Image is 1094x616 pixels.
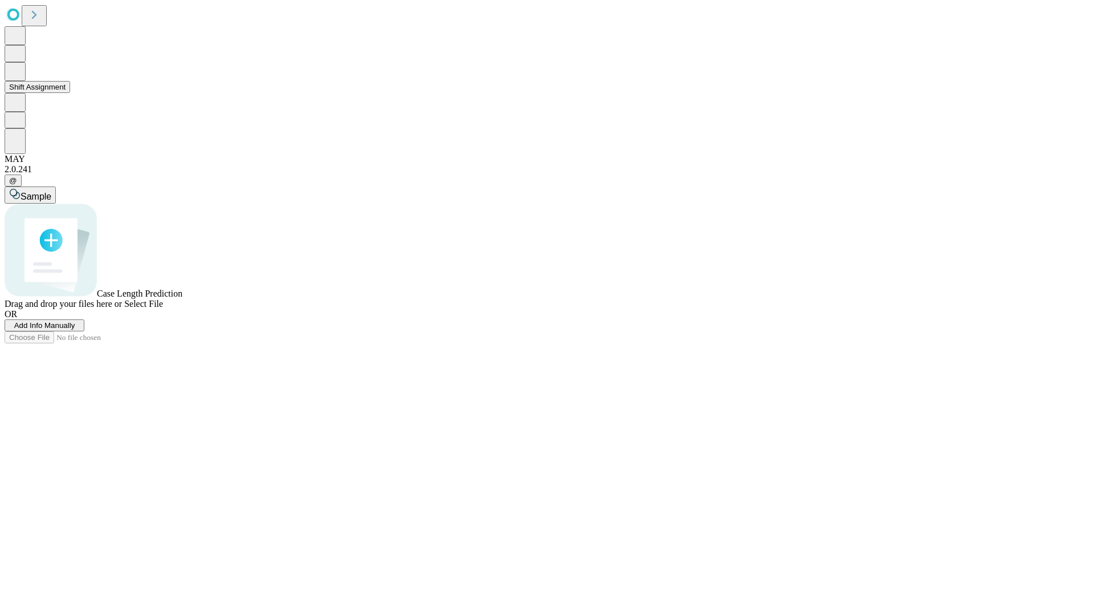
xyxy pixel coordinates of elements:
[14,321,75,330] span: Add Info Manually
[5,187,56,204] button: Sample
[124,299,163,309] span: Select File
[97,289,182,298] span: Case Length Prediction
[5,154,1089,164] div: MAY
[5,164,1089,175] div: 2.0.241
[5,309,17,319] span: OR
[21,192,51,201] span: Sample
[5,81,70,93] button: Shift Assignment
[9,176,17,185] span: @
[5,319,84,331] button: Add Info Manually
[5,175,22,187] button: @
[5,299,122,309] span: Drag and drop your files here or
